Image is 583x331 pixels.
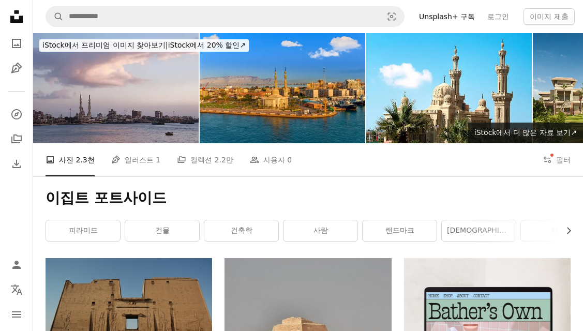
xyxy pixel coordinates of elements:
[287,154,292,165] span: 0
[468,123,583,143] a: iStock에서 더 많은 자료 보기↗
[42,41,168,49] span: iStock에서 프리미엄 이미지 찾아보기 |
[177,143,233,176] a: 컬렉션 2.2만
[366,33,532,143] img: 사원
[6,58,27,79] a: 일러스트
[215,154,233,165] span: 2.2만
[156,154,160,165] span: 1
[474,128,577,137] span: iStock에서 더 많은 자료 보기 ↗
[200,33,365,143] img: 여행
[6,154,27,174] a: 다운로드 내역
[33,33,255,58] a: iStock에서 프리미엄 이미지 찾아보기|iStock에서 20% 할인↗
[46,6,405,27] form: 사이트 전체에서 이미지 찾기
[46,189,571,207] h1: 이집트 포트사이드
[111,143,160,176] a: 일러스트 1
[363,220,437,241] a: 랜드마크
[46,309,212,318] a: 큰 건물 앞에 서 있는 두 사람
[125,220,199,241] a: 건물
[42,41,246,49] span: iStock에서 20% 할인 ↗
[524,8,574,25] button: 이미지 제출
[204,220,278,241] a: 건축학
[6,129,27,149] a: 컬렉션
[481,8,515,25] a: 로그인
[6,33,27,54] a: 사진
[283,220,357,241] a: 사람
[6,6,27,29] a: 홈 — Unsplash
[6,279,27,300] button: 언어
[33,33,199,143] img: 포트사이드
[6,304,27,325] button: 메뉴
[46,7,64,26] button: Unsplash 검색
[6,254,27,275] a: 로그인 / 가입
[543,143,571,176] button: 필터
[250,143,292,176] a: 사용자 0
[442,220,516,241] a: [DEMOGRAPHIC_DATA]
[6,104,27,125] a: 탐색
[559,220,571,241] button: 목록을 오른쪽으로 스크롤
[379,7,404,26] button: 시각적 검색
[413,8,481,25] a: Unsplash+ 구독
[46,220,120,241] a: 피라미드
